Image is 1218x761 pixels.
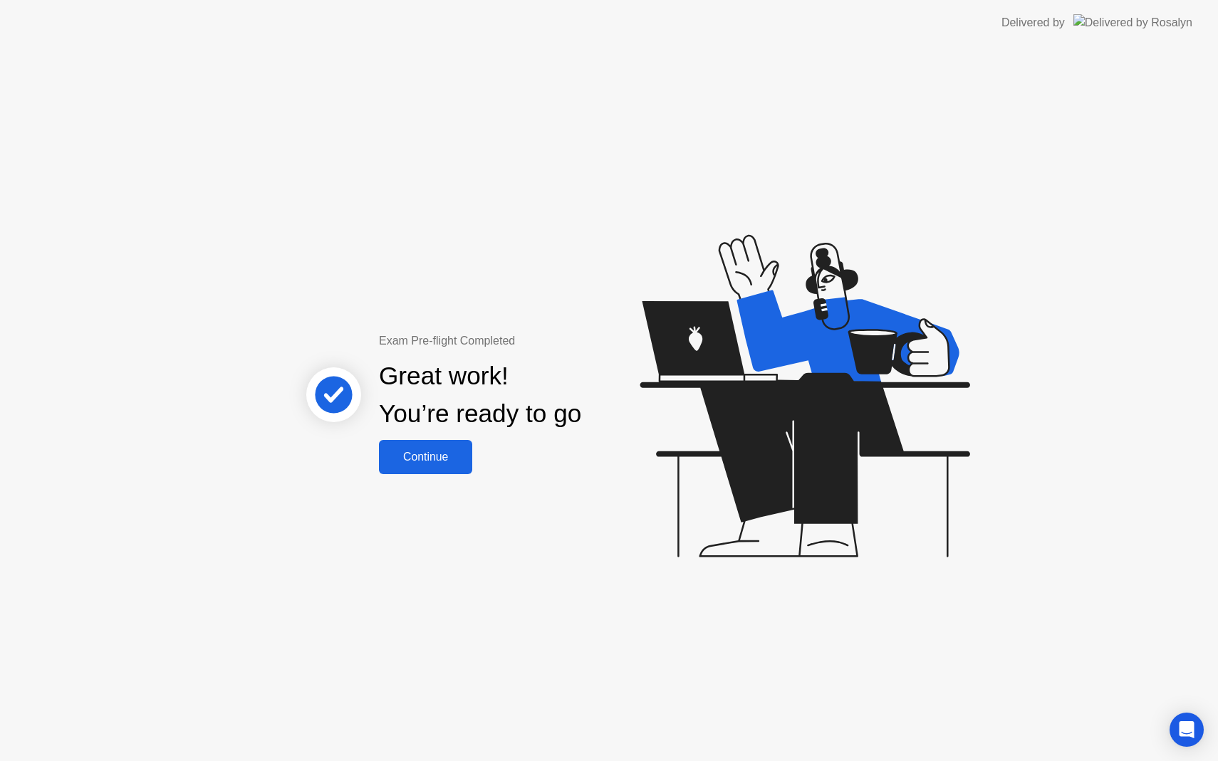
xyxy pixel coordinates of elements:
[379,440,472,474] button: Continue
[1170,713,1204,747] div: Open Intercom Messenger
[383,451,468,463] div: Continue
[1073,14,1192,31] img: Delivered by Rosalyn
[379,332,673,350] div: Exam Pre-flight Completed
[379,357,581,433] div: Great work! You’re ready to go
[1001,14,1065,31] div: Delivered by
